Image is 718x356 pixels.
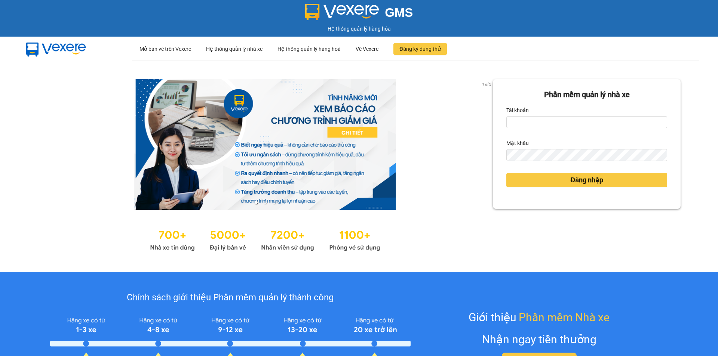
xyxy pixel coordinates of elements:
a: GMS [305,11,413,17]
button: Đăng ký dùng thử [393,43,447,55]
div: Hệ thống quản lý nhà xe [206,37,263,61]
input: Mật khẩu [506,149,667,161]
button: next slide / item [482,79,493,210]
div: Mở bán vé trên Vexere [139,37,191,61]
span: Đăng nhập [570,175,603,185]
div: Về Vexere [356,37,378,61]
li: slide item 3 [273,201,276,204]
label: Mật khẩu [506,137,529,149]
img: logo 2 [305,4,379,20]
div: Giới thiệu [469,309,610,326]
label: Tài khoản [506,104,529,116]
span: Đăng ký dùng thử [399,45,441,53]
div: Phần mềm quản lý nhà xe [506,89,667,100]
span: Phần mềm Nhà xe [519,309,610,326]
li: slide item 2 [264,201,267,204]
div: Chính sách giới thiệu Phần mềm quản lý thành công [50,291,410,305]
span: GMS [385,6,413,19]
img: Statistics.png [150,225,380,253]
div: Hệ thống quản lý hàng hoá [277,37,341,61]
div: Nhận ngay tiền thưởng [482,331,596,348]
p: 1 of 3 [480,79,493,89]
img: mbUUG5Q.png [19,37,93,61]
div: Hệ thống quản lý hàng hóa [2,25,716,33]
button: Đăng nhập [506,173,667,187]
li: slide item 1 [255,201,258,204]
input: Tài khoản [506,116,667,128]
button: previous slide / item [37,79,48,210]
